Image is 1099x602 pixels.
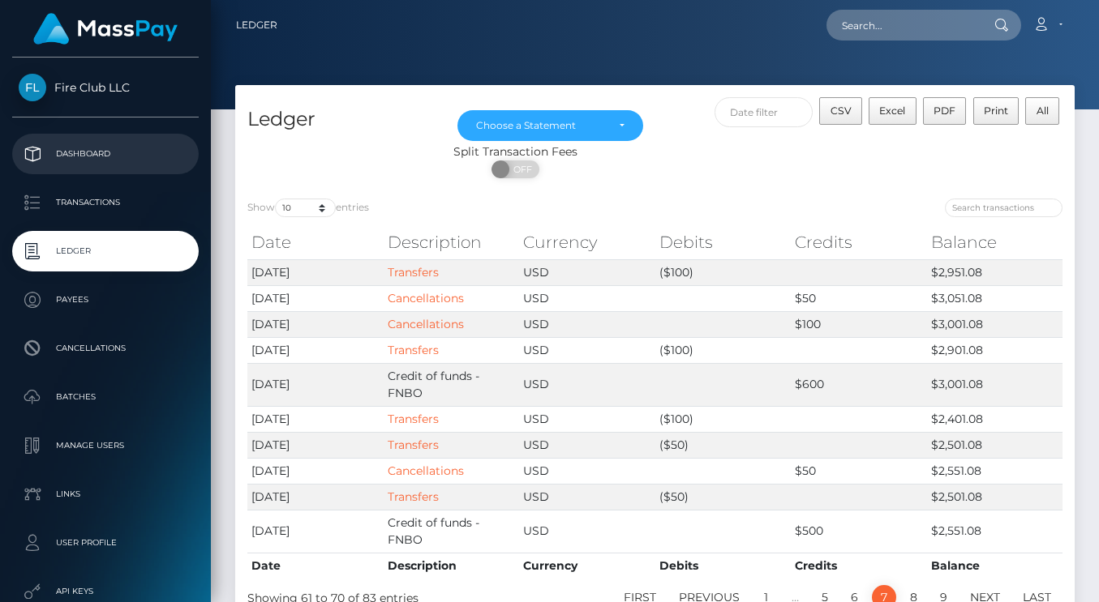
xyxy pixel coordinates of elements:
a: Cancellations [388,291,464,305]
td: $3,001.08 [927,363,1063,406]
a: Transactions [12,182,199,223]
p: Manage Users [19,433,192,458]
select: Showentries [275,199,336,217]
td: ($100) [655,406,792,432]
th: Currency [519,226,655,258]
span: All [1037,105,1049,117]
a: Transfers [388,489,439,504]
div: Choose a Statement [476,119,606,132]
a: User Profile [12,523,199,563]
td: $2,401.08 [927,406,1063,432]
td: USD [519,484,655,510]
td: $100 [791,311,927,337]
td: USD [519,406,655,432]
a: Cancellations [388,317,464,331]
p: Links [19,482,192,506]
td: [DATE] [247,363,384,406]
span: CSV [831,105,852,117]
td: [DATE] [247,311,384,337]
th: Date [247,553,384,579]
button: All [1025,97,1059,125]
a: Payees [12,280,199,320]
th: Description [384,553,520,579]
th: Currency [519,553,655,579]
a: Transfers [388,438,439,452]
td: USD [519,458,655,484]
th: Balance [927,553,1063,579]
input: Search... [826,10,979,41]
a: Batches [12,377,199,417]
button: Excel [869,97,917,125]
th: Date [247,226,384,258]
td: [DATE] [247,510,384,553]
td: $3,051.08 [927,285,1063,311]
a: Links [12,474,199,514]
span: OFF [500,160,541,178]
a: Cancellations [12,328,199,369]
td: ($100) [655,337,792,363]
a: Transfers [388,343,439,357]
td: [DATE] [247,337,384,363]
td: $50 [791,285,927,311]
td: $3,001.08 [927,311,1063,337]
th: Credits [791,226,927,258]
button: CSV [819,97,862,125]
th: Credits [791,553,927,579]
td: $2,951.08 [927,259,1063,285]
a: Cancellations [388,463,464,478]
td: [DATE] [247,285,384,311]
span: Excel [879,105,905,117]
td: $2,501.08 [927,484,1063,510]
h4: Ledger [247,105,433,134]
p: Payees [19,288,192,312]
p: Transactions [19,190,192,215]
a: Ledger [12,231,199,271]
label: Show entries [247,199,369,217]
th: Debits [655,226,792,258]
td: USD [519,311,655,337]
td: $50 [791,458,927,484]
input: Date filter [715,97,814,127]
td: $500 [791,510,927,553]
th: Description [384,226,520,258]
td: [DATE] [247,406,384,432]
td: $2,501.08 [927,432,1063,458]
td: $600 [791,363,927,406]
a: Dashboard [12,134,199,174]
td: [DATE] [247,259,384,285]
a: Manage Users [12,425,199,466]
th: Balance [927,226,1063,258]
td: $2,551.08 [927,458,1063,484]
td: ($100) [655,259,792,285]
input: Search transactions [945,199,1063,217]
td: Credit of funds - FNBO [384,510,520,553]
td: USD [519,363,655,406]
td: USD [519,285,655,311]
span: Print [984,105,1008,117]
p: Batches [19,385,192,409]
td: $2,901.08 [927,337,1063,363]
td: USD [519,259,655,285]
span: Fire Club LLC [12,80,199,95]
p: Ledger [19,239,192,263]
th: Debits [655,553,792,579]
img: Fire Club LLC [19,74,46,101]
div: Split Transaction Fees [235,143,795,160]
p: Dashboard [19,142,192,166]
span: PDF [934,105,955,117]
td: $2,551.08 [927,510,1063,553]
td: USD [519,510,655,553]
p: Cancellations [19,336,192,361]
a: Transfers [388,265,439,280]
td: USD [519,432,655,458]
td: Credit of funds - FNBO [384,363,520,406]
button: Print [973,97,1020,125]
a: Ledger [236,8,277,42]
td: [DATE] [247,484,384,510]
button: Choose a Statement [457,110,643,141]
p: User Profile [19,531,192,555]
td: [DATE] [247,458,384,484]
img: MassPay Logo [33,13,178,45]
td: ($50) [655,484,792,510]
td: [DATE] [247,432,384,458]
